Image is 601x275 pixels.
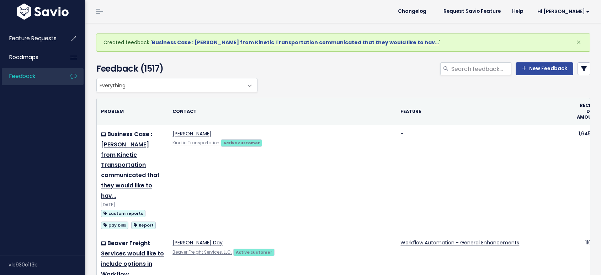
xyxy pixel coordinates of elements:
[576,36,581,48] span: ×
[400,239,519,246] a: Workflow Automation - General Enhancements
[9,72,35,80] span: Feedback
[537,9,590,14] span: Hi [PERSON_NAME]
[236,249,272,255] strong: Active customer
[96,62,254,75] h4: Feedback (1517)
[172,140,219,146] a: Kinetic Transportation
[2,49,59,66] a: Roadmaps
[101,222,128,229] span: pay bills
[101,209,145,218] a: custom reports
[396,125,573,234] td: -
[131,222,156,229] span: Report
[398,9,426,14] span: Changelog
[396,98,573,125] th: Feature
[101,210,145,217] span: custom reports
[569,34,588,51] button: Close
[168,98,396,125] th: Contact
[97,78,243,92] span: Everything
[438,6,506,17] a: Request Savio Feature
[9,255,85,274] div: v.b930c1f3b
[221,139,262,146] a: Active customer
[506,6,529,17] a: Help
[97,98,168,125] th: Problem
[101,130,160,200] a: Business Case : [PERSON_NAME] from Kinetic Transportation communicated that they would like to hav…
[96,78,257,92] span: Everything
[101,220,128,229] a: pay bills
[529,6,595,17] a: Hi [PERSON_NAME]
[9,35,57,42] span: Feature Requests
[9,53,38,61] span: Roadmaps
[2,68,59,84] a: Feedback
[15,4,70,20] img: logo-white.9d6f32f41409.svg
[223,140,260,146] strong: Active customer
[101,201,164,209] div: [DATE]
[451,62,511,75] input: Search feedback...
[233,248,275,255] a: Active customer
[172,130,212,137] a: [PERSON_NAME]
[96,33,590,52] div: Created feedback ' '
[172,249,232,255] a: Beaver Freight Services, LLC.
[2,30,59,47] a: Feature Requests
[516,62,573,75] a: New Feedback
[152,39,439,46] a: Business Case : [PERSON_NAME] from Kinetic Transportation communicated that they would like to hav…
[172,239,223,246] a: [PERSON_NAME] Day
[131,220,156,229] a: Report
